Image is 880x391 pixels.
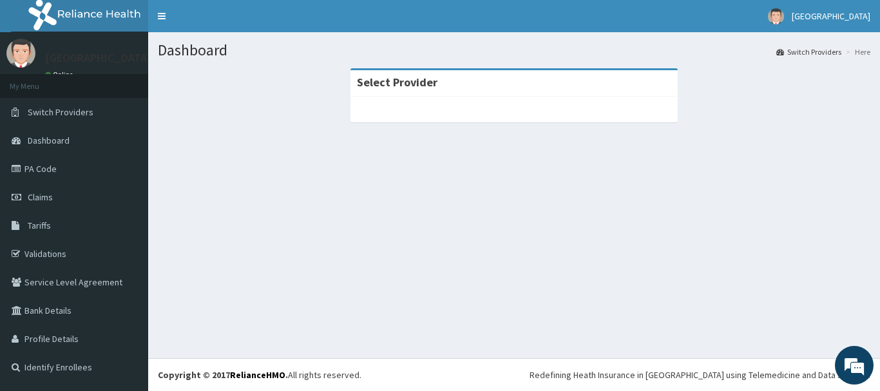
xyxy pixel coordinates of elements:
span: Claims [28,191,53,203]
span: [GEOGRAPHIC_DATA] [792,10,870,22]
footer: All rights reserved. [148,358,880,391]
h1: Dashboard [158,42,870,59]
span: We're online! [75,115,178,245]
img: User Image [6,39,35,68]
span: Tariffs [28,220,51,231]
div: Chat with us now [67,72,216,89]
div: Redefining Heath Insurance in [GEOGRAPHIC_DATA] using Telemedicine and Data Science! [530,368,870,381]
a: RelianceHMO [230,369,285,381]
img: d_794563401_company_1708531726252_794563401 [24,64,52,97]
span: Switch Providers [28,106,93,118]
li: Here [843,46,870,57]
img: User Image [768,8,784,24]
textarea: Type your message and hit 'Enter' [6,257,245,302]
span: Dashboard [28,135,70,146]
strong: Select Provider [357,75,437,90]
strong: Copyright © 2017 . [158,369,288,381]
p: [GEOGRAPHIC_DATA] [45,52,151,64]
a: Switch Providers [776,46,841,57]
div: Minimize live chat window [211,6,242,37]
a: Online [45,70,76,79]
